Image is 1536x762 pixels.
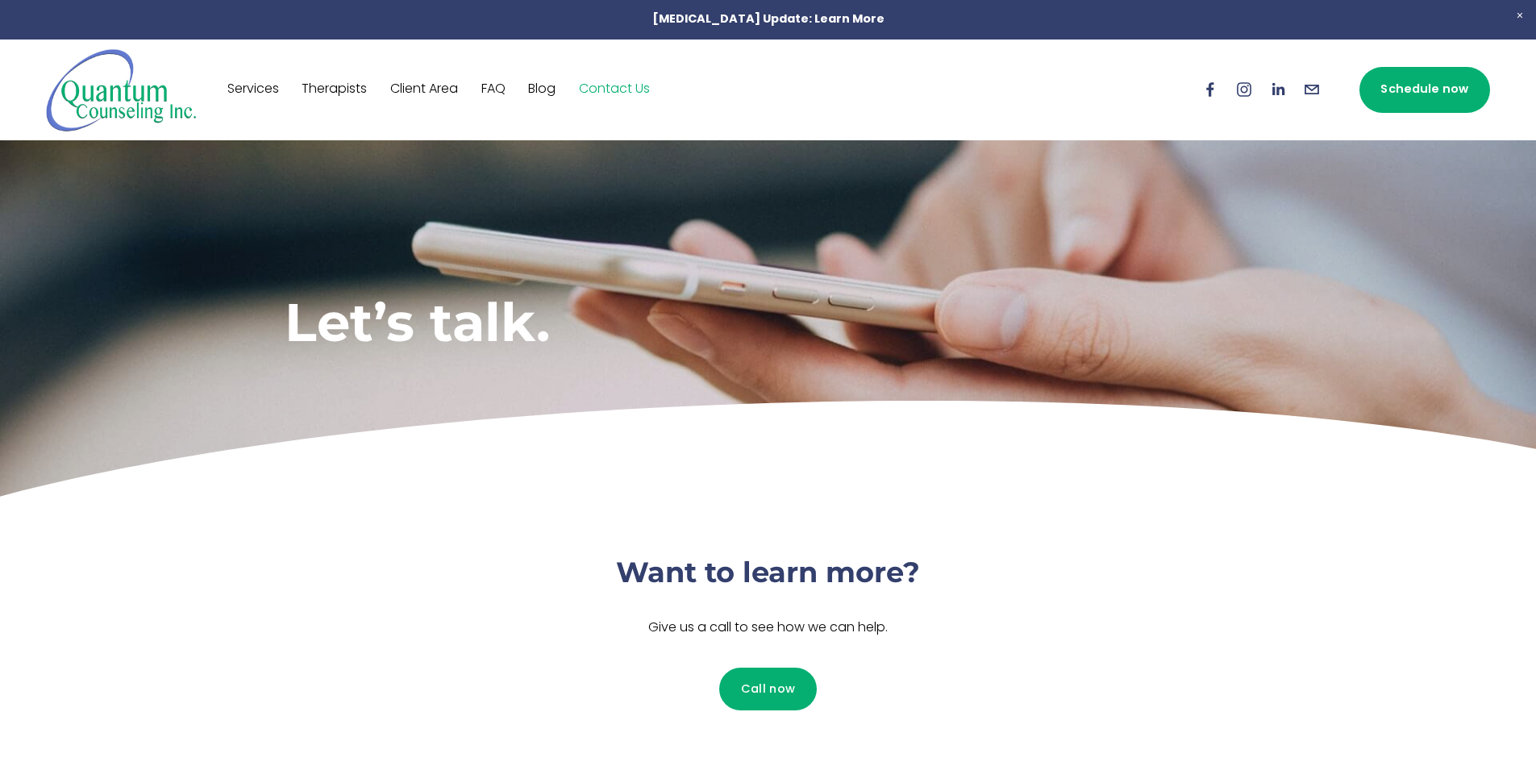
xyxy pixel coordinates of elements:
img: Quantum Counseling Inc. | Change starts here. [46,48,197,132]
a: LinkedIn [1269,81,1287,98]
a: Services [227,77,279,102]
a: FAQ [481,77,506,102]
h1: Let’s talk. [285,289,1010,354]
a: Call now [719,668,817,710]
a: Therapists [302,77,367,102]
a: Instagram [1235,81,1253,98]
a: Schedule now [1359,67,1490,113]
a: Contact Us [579,77,650,102]
a: info@quantumcounselinginc.com [1303,81,1321,98]
a: Blog [528,77,556,102]
h3: Want to learn more? [527,554,1010,592]
a: Facebook [1201,81,1219,98]
a: Client Area [390,77,458,102]
p: Give us a call to see how we can help. [527,617,1010,640]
